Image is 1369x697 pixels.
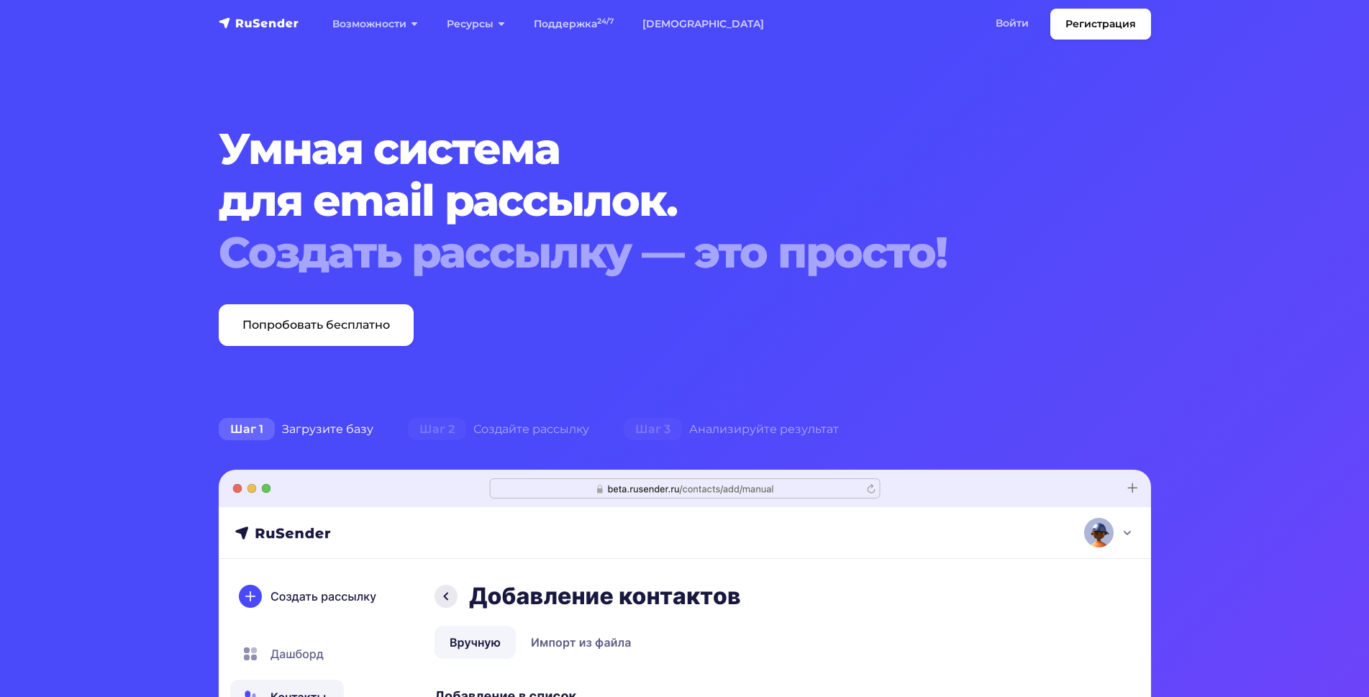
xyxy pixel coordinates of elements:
span: Шаг 2 [408,418,466,441]
a: Войти [981,9,1043,38]
a: Регистрация [1050,9,1151,40]
h1: Умная система для email рассылок. [219,123,1072,278]
a: Поддержка24/7 [519,9,628,39]
div: Загрузите базу [201,415,391,444]
a: Возможности [318,9,432,39]
div: Создать рассылку — это просто! [219,227,1072,278]
a: Ресурсы [432,9,519,39]
span: Шаг 1 [219,418,275,441]
img: RuSender [219,16,299,30]
a: Попробовать бесплатно [219,304,414,346]
div: Создайте рассылку [391,415,606,444]
sup: 24/7 [597,17,614,26]
div: Анализируйте результат [606,415,856,444]
span: Шаг 3 [624,418,682,441]
a: [DEMOGRAPHIC_DATA] [628,9,778,39]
